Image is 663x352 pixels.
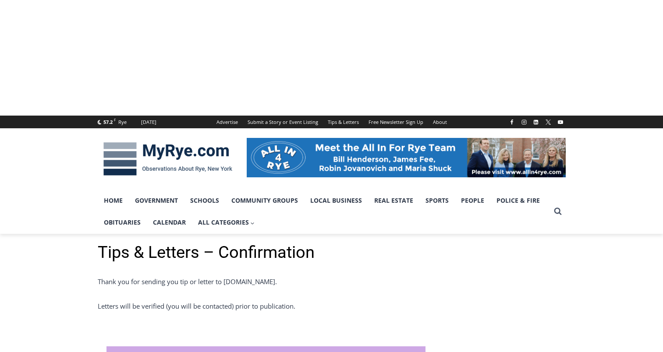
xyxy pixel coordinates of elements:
a: Community Groups [225,190,304,211]
p: Letters will be verified (you will be contacted) prior to publication. [98,301,566,311]
a: All Categories [192,211,261,233]
div: [DATE] [141,118,156,126]
a: Free Newsletter Sign Up [364,116,428,128]
span: F [114,117,116,122]
a: Submit a Story or Event Listing [243,116,323,128]
a: About [428,116,452,128]
a: Calendar [147,211,192,233]
h1: Tips & Letters – Confirmation [98,243,566,263]
a: Tips & Letters [323,116,364,128]
div: Rye [118,118,127,126]
a: Advertise [212,116,243,128]
a: Facebook [507,117,517,127]
span: All Categories [198,218,255,227]
a: Obituaries [98,211,147,233]
a: Home [98,190,129,211]
a: X [543,117,553,127]
a: Police & Fire [490,190,546,211]
a: Sports [419,190,455,211]
a: People [455,190,490,211]
a: Real Estate [368,190,419,211]
a: Linkedin [531,117,541,127]
button: View Search Form [550,204,566,219]
a: Government [129,190,184,211]
a: Local Business [304,190,368,211]
nav: Primary Navigation [98,190,550,234]
a: YouTube [555,117,566,127]
a: Schools [184,190,225,211]
img: All in for Rye [247,138,566,177]
span: 57.2 [103,119,113,125]
a: Instagram [519,117,529,127]
img: MyRye.com [98,136,238,182]
p: Thank you for sending you tip or letter to [DOMAIN_NAME]. [98,276,566,287]
nav: Secondary Navigation [212,116,452,128]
